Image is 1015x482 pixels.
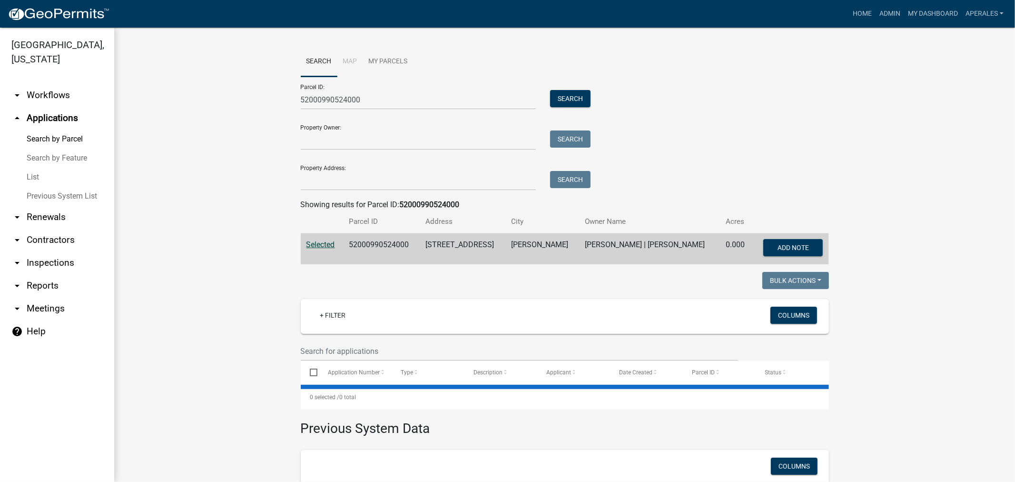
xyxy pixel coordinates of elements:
[11,211,23,223] i: arrow_drop_down
[11,303,23,314] i: arrow_drop_down
[11,326,23,337] i: help
[301,361,319,384] datatable-header-cell: Select
[849,5,876,23] a: Home
[363,47,414,77] a: My Parcels
[344,233,420,265] td: 52000990524000
[400,200,460,209] strong: 52000990524000
[344,211,420,233] th: Parcel ID
[756,361,828,384] datatable-header-cell: Status
[962,5,1007,23] a: aperales
[692,369,715,376] span: Parcel ID
[473,369,503,376] span: Description
[550,171,591,188] button: Search
[312,307,353,324] a: + Filter
[771,458,818,475] button: Columns
[763,239,823,256] button: Add Note
[11,257,23,269] i: arrow_drop_down
[770,307,817,324] button: Columns
[610,361,683,384] datatable-header-cell: Date Created
[546,369,571,376] span: Applicant
[11,280,23,291] i: arrow_drop_down
[310,394,339,401] span: 0 selected /
[401,369,413,376] span: Type
[550,131,591,148] button: Search
[537,361,610,384] datatable-header-cell: Applicant
[683,361,756,384] datatable-header-cell: Parcel ID
[301,409,829,439] h3: Previous System Data
[319,361,392,384] datatable-header-cell: Application Number
[506,211,579,233] th: City
[904,5,962,23] a: My Dashboard
[619,369,652,376] span: Date Created
[301,385,829,409] div: 0 total
[579,211,720,233] th: Owner Name
[506,233,579,265] td: [PERSON_NAME]
[876,5,904,23] a: Admin
[420,211,505,233] th: Address
[550,90,591,107] button: Search
[464,361,537,384] datatable-header-cell: Description
[11,112,23,124] i: arrow_drop_up
[720,211,753,233] th: Acres
[301,199,829,211] div: Showing results for Parcel ID:
[11,234,23,246] i: arrow_drop_down
[328,369,380,376] span: Application Number
[306,240,335,249] a: Selected
[392,361,464,384] datatable-header-cell: Type
[11,90,23,101] i: arrow_drop_down
[420,233,505,265] td: [STREET_ADDRESS]
[762,272,829,289] button: Bulk Actions
[720,233,753,265] td: 0.000
[301,341,739,361] input: Search for applications
[765,369,782,376] span: Status
[778,244,809,251] span: Add Note
[579,233,720,265] td: [PERSON_NAME] | [PERSON_NAME]
[301,47,337,77] a: Search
